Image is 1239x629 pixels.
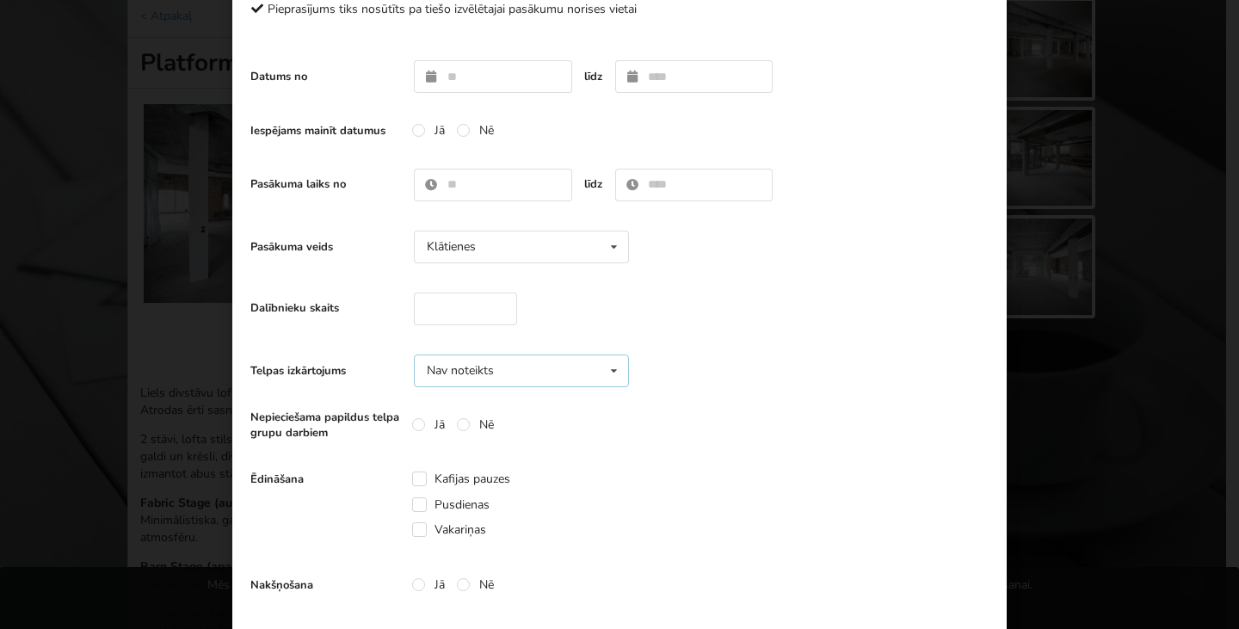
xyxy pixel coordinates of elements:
[412,417,445,432] label: Jā
[427,365,494,377] div: Nav noteikts
[250,239,401,255] label: Pasākuma veids
[250,472,401,487] label: Ēdināšana
[250,363,401,379] label: Telpas izkārtojums
[250,410,401,441] label: Nepieciešama papildus telpa grupu darbiem
[584,69,602,84] label: līdz
[412,522,486,537] label: Vakariņas
[412,472,510,486] label: Kafijas pauzes
[250,123,401,139] label: Iespējams mainīt datumus
[457,577,494,592] label: Nē
[457,417,494,432] label: Nē
[250,300,401,316] label: Dalībnieku skaits
[250,1,989,18] div: Pieprasījums tiks nosūtīts pa tiešo izvēlētajai pasākumu norises vietai
[412,497,490,512] label: Pusdienas
[412,577,445,592] label: Jā
[250,577,401,593] label: Nakšņošana
[250,176,401,192] label: Pasākuma laiks no
[412,123,445,138] label: Jā
[457,123,494,138] label: Nē
[427,241,476,253] div: Klātienes
[584,176,602,192] label: līdz
[250,69,401,84] label: Datums no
